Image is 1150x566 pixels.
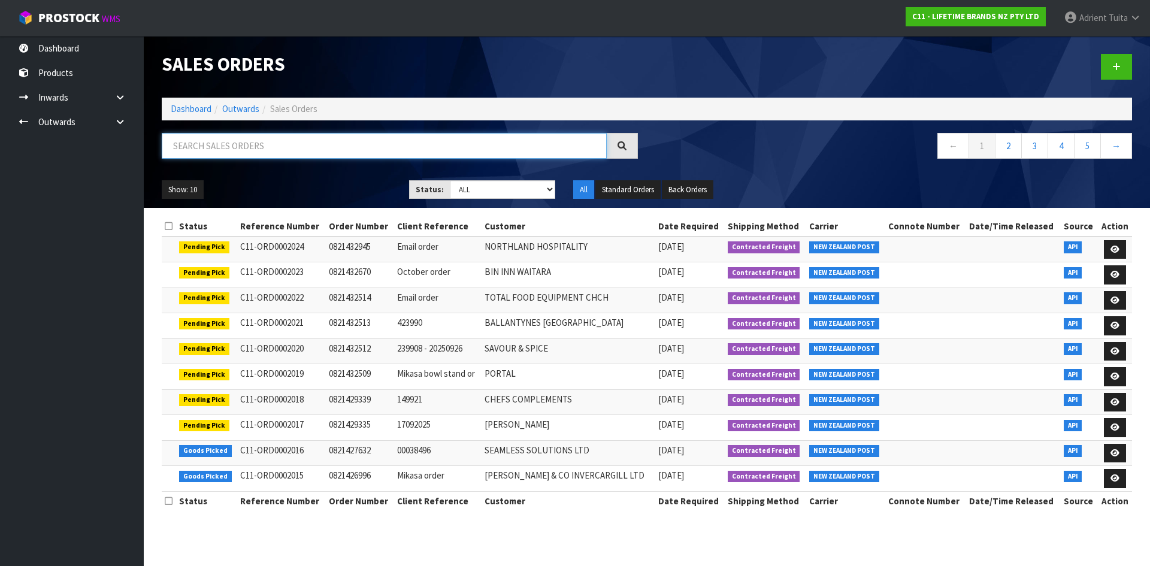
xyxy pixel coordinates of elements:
th: Reference Number [237,217,326,236]
span: [DATE] [658,343,684,354]
td: 239908 - 20250926 [394,338,482,364]
td: SEAMLESS SOLUTIONS LTD [482,440,655,466]
span: [DATE] [658,292,684,303]
a: Outwards [222,103,259,114]
th: Connote Number [885,217,966,236]
td: 0821432512 [326,338,394,364]
span: Pending Pick [179,369,229,381]
td: 0821429339 [326,389,394,415]
a: Dashboard [171,103,211,114]
button: All [573,180,594,199]
td: Mikasa order [394,466,482,492]
small: WMS [102,13,120,25]
span: [DATE] [658,394,684,405]
th: Connote Number [885,491,966,510]
span: [DATE] [658,241,684,252]
span: API [1064,394,1082,406]
span: [DATE] [658,266,684,277]
span: API [1064,420,1082,432]
span: [DATE] [658,368,684,379]
td: 17092025 [394,415,482,441]
td: 0821432670 [326,262,394,288]
span: Contracted Freight [728,420,800,432]
td: 0821426996 [326,466,394,492]
span: Contracted Freight [728,292,800,304]
span: Contracted Freight [728,318,800,330]
a: 2 [995,133,1022,159]
th: Shipping Method [725,491,806,510]
span: Contracted Freight [728,445,800,457]
span: NEW ZEALAND POST [809,420,879,432]
span: API [1064,369,1082,381]
th: Carrier [806,217,885,236]
th: Action [1097,491,1132,510]
strong: C11 - LIFETIME BRANDS NZ PTY LTD [912,11,1039,22]
th: Source [1061,491,1098,510]
span: Pending Pick [179,292,229,304]
span: Contracted Freight [728,241,800,253]
td: 00038496 [394,440,482,466]
td: PORTAL [482,364,655,390]
span: API [1064,445,1082,457]
td: C11-ORD0002015 [237,466,326,492]
td: SAVOUR & SPICE [482,338,655,364]
span: [DATE] [658,470,684,481]
td: C11-ORD0002020 [237,338,326,364]
a: ← [937,133,969,159]
td: BALLANTYNES [GEOGRAPHIC_DATA] [482,313,655,339]
th: Date Required [655,491,725,510]
th: Client Reference [394,217,482,236]
td: 0821432945 [326,237,394,262]
span: NEW ZEALAND POST [809,369,879,381]
span: NEW ZEALAND POST [809,394,879,406]
td: Mikasa bowl stand or [394,364,482,390]
td: Email order [394,237,482,262]
a: 5 [1074,133,1101,159]
th: Action [1097,217,1132,236]
span: [DATE] [658,444,684,456]
nav: Page navigation [656,133,1132,162]
th: Source [1061,217,1098,236]
span: Sales Orders [270,103,317,114]
button: Back Orders [662,180,713,199]
span: ProStock [38,10,99,26]
td: 0821429335 [326,415,394,441]
th: Customer [482,217,655,236]
td: C11-ORD0002018 [237,389,326,415]
span: Pending Pick [179,394,229,406]
button: Standard Orders [595,180,661,199]
span: NEW ZEALAND POST [809,267,879,279]
td: 0821432514 [326,287,394,313]
span: [DATE] [658,317,684,328]
td: October order [394,262,482,288]
span: NEW ZEALAND POST [809,241,879,253]
span: Pending Pick [179,318,229,330]
a: C11 - LIFETIME BRANDS NZ PTY LTD [906,7,1046,26]
td: 423990 [394,313,482,339]
th: Reference Number [237,491,326,510]
span: Contracted Freight [728,394,800,406]
td: TOTAL FOOD EQUIPMENT CHCH [482,287,655,313]
td: NORTHLAND HOSPITALITY [482,237,655,262]
span: Tuita [1109,12,1128,23]
span: NEW ZEALAND POST [809,343,879,355]
a: 3 [1021,133,1048,159]
span: Pending Pick [179,241,229,253]
td: 0821427632 [326,440,394,466]
span: API [1064,343,1082,355]
span: API [1064,241,1082,253]
td: C11-ORD0002017 [237,415,326,441]
span: API [1064,318,1082,330]
input: Search sales orders [162,133,607,159]
a: → [1100,133,1132,159]
span: Goods Picked [179,445,232,457]
img: cube-alt.png [18,10,33,25]
span: API [1064,292,1082,304]
td: C11-ORD0002016 [237,440,326,466]
span: Pending Pick [179,267,229,279]
span: NEW ZEALAND POST [809,471,879,483]
span: Contracted Freight [728,369,800,381]
span: Contracted Freight [728,267,800,279]
h1: Sales Orders [162,54,638,74]
span: NEW ZEALAND POST [809,292,879,304]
